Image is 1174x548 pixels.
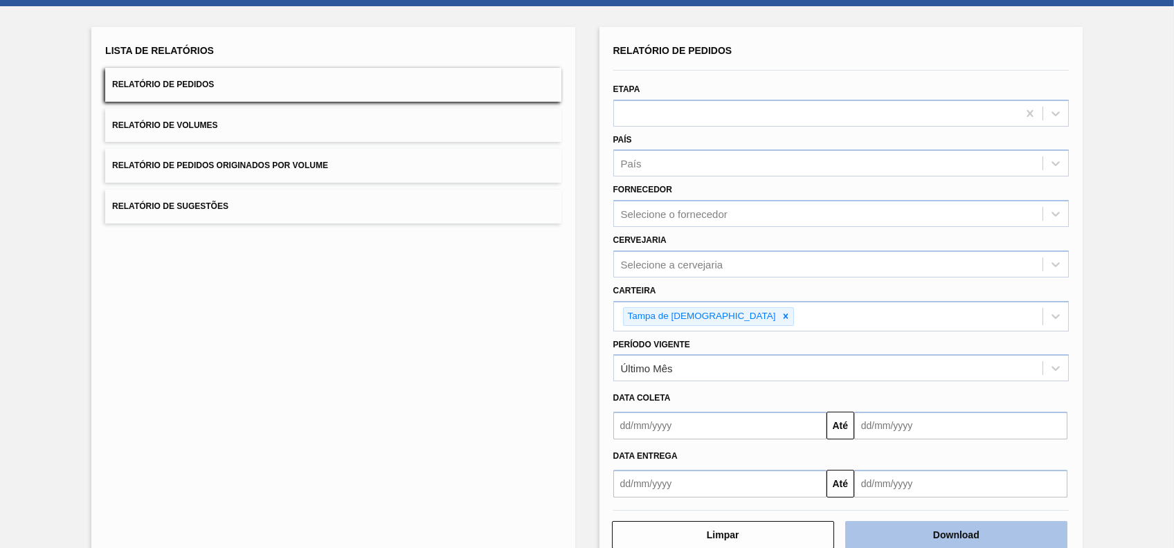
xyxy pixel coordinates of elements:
[613,84,640,94] label: Etapa
[112,80,214,89] span: Relatório de Pedidos
[613,470,827,497] input: dd/mm/yyyy
[105,45,214,56] span: Lista de Relatórios
[112,201,228,211] span: Relatório de Sugestões
[613,235,667,245] label: Cervejaria
[105,109,561,143] button: Relatório de Volumes
[827,470,854,497] button: Até
[112,161,328,170] span: Relatório de Pedidos Originados por Volume
[105,149,561,183] button: Relatório de Pedidos Originados por Volume
[613,412,827,439] input: dd/mm/yyyy
[613,185,672,194] label: Fornecedor
[105,190,561,223] button: Relatório de Sugestões
[621,363,673,374] div: Último Mês
[854,470,1067,497] input: dd/mm/yyyy
[613,340,690,349] label: Período Vigente
[621,258,723,270] div: Selecione a cervejaria
[105,68,561,102] button: Relatório de Pedidos
[112,120,217,130] span: Relatório de Volumes
[621,208,728,220] div: Selecione o fornecedor
[613,286,656,295] label: Carteira
[621,158,642,170] div: País
[613,451,678,461] span: Data Entrega
[854,412,1067,439] input: dd/mm/yyyy
[613,45,732,56] span: Relatório de Pedidos
[613,135,632,145] label: País
[827,412,854,439] button: Até
[624,308,778,325] div: Tampa de [DEMOGRAPHIC_DATA]
[613,393,671,403] span: Data coleta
